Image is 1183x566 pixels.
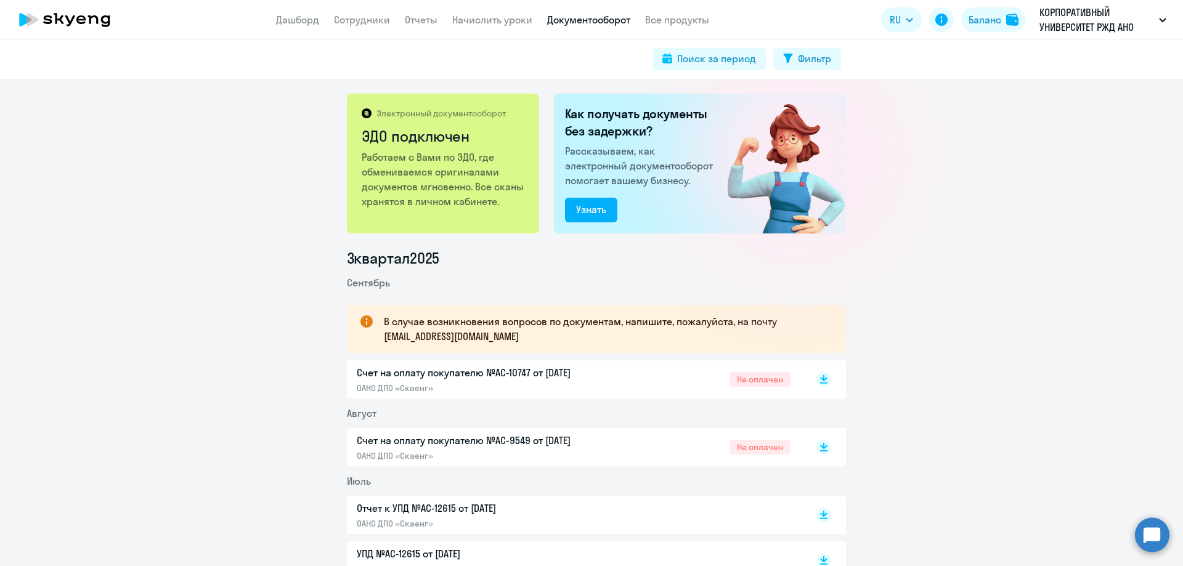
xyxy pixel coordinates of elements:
[357,518,616,529] p: ОАНО ДПО «Скаенг»
[961,7,1026,32] button: Балансbalance
[565,144,718,188] p: Рассказываем, как электронный документооборот помогает вашему бизнесу.
[730,372,791,387] span: Не оплачен
[384,314,824,344] p: В случае возникновения вопросов по документам, напишите, пожалуйста, на почту [EMAIL_ADDRESS][DOM...
[405,14,437,26] a: Отчеты
[362,150,526,209] p: Работаем с Вами по ЭДО, где обмениваемся оригиналами документов мгновенно. Все сканы хранятся в л...
[1006,14,1018,26] img: balance
[645,14,709,26] a: Все продукты
[347,277,390,289] span: Сентябрь
[565,198,617,222] button: Узнать
[357,501,791,529] a: Отчет к УПД №AC-12615 от [DATE]ОАНО ДПО «Скаенг»
[357,365,791,394] a: Счет на оплату покупателю №AC-10747 от [DATE]ОАНО ДПО «Скаенг»Не оплачен
[376,108,506,119] p: Электронный документооборот
[347,248,846,268] li: 3 квартал 2025
[881,7,922,32] button: RU
[347,475,371,487] span: Июль
[357,433,791,461] a: Счет на оплату покупателю №AC-9549 от [DATE]ОАНО ДПО «Скаенг»Не оплачен
[773,48,841,70] button: Фильтр
[565,105,718,140] h2: Как получать документы без задержки?
[652,48,766,70] button: Поиск за период
[969,12,1001,27] div: Баланс
[347,407,376,419] span: Август
[576,202,606,217] div: Узнать
[1039,5,1154,34] p: КОРПОРАТИВНЫЙ УНИВЕРСИТЕТ РЖД АНО ДПО, RZD (РЖД)/ Российские железные дороги ООО_ KAM
[547,14,630,26] a: Документооборот
[707,94,846,233] img: connected
[357,365,616,380] p: Счет на оплату покупателю №AC-10747 от [DATE]
[357,450,616,461] p: ОАНО ДПО «Скаенг»
[677,51,756,66] div: Поиск за период
[357,546,616,561] p: УПД №AC-12615 от [DATE]
[357,433,616,448] p: Счет на оплату покупателю №AC-9549 от [DATE]
[276,14,319,26] a: Дашборд
[357,501,616,515] p: Отчет к УПД №AC-12615 от [DATE]
[1033,5,1173,34] button: КОРПОРАТИВНЫЙ УНИВЕРСИТЕТ РЖД АНО ДПО, RZD (РЖД)/ Российские железные дороги ООО_ KAM
[890,12,901,27] span: RU
[452,14,532,26] a: Начислить уроки
[362,126,526,146] h2: ЭДО подключен
[798,51,831,66] div: Фильтр
[334,14,390,26] a: Сотрудники
[730,440,791,455] span: Не оплачен
[357,382,616,394] p: ОАНО ДПО «Скаенг»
